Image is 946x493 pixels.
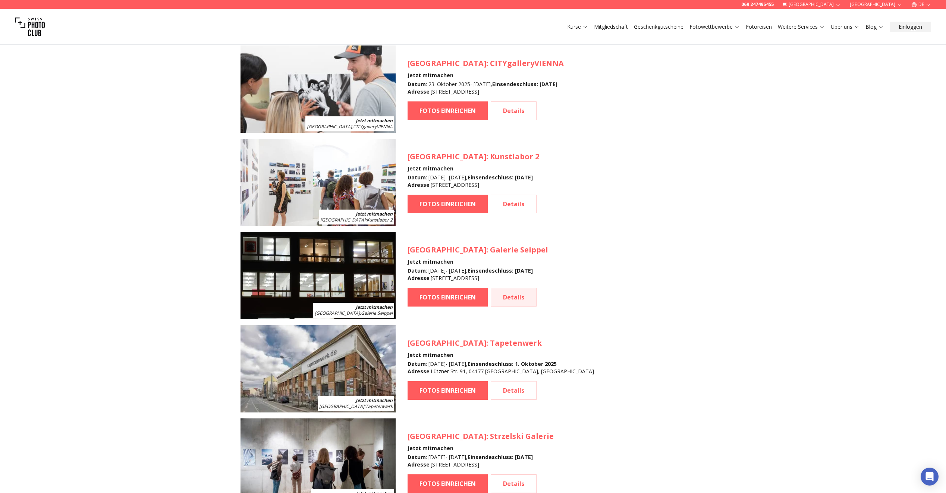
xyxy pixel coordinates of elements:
b: Adresse [408,368,430,375]
h3: : Strzelski Galerie [408,431,554,442]
button: Geschenkgutscheine [631,22,686,32]
h3: : Kunstlabor 2 [408,151,539,162]
button: Einloggen [890,22,931,32]
span: [GEOGRAPHIC_DATA] [319,403,364,409]
a: FOTOS EINREICHEN [408,195,488,213]
button: Mitgliedschaft [591,22,631,32]
h3: : Tapetenwerk [408,338,594,348]
b: Jetzt mitmachen [356,211,393,217]
a: Details [491,288,537,307]
b: Einsendeschluss : 1. Oktober 2025 [468,360,557,367]
div: Open Intercom Messenger [921,468,939,486]
b: Adresse [408,274,430,282]
div: : 23. Oktober 2025 - [DATE] , : [STREET_ADDRESS] [408,81,564,95]
span: : Tapetenwerk [319,403,393,409]
a: Geschenkgutscheine [634,23,683,31]
div: : [DATE] - [DATE] , : [STREET_ADDRESS] [408,267,548,282]
h4: Jetzt mitmachen [408,445,554,452]
b: Datum [408,174,426,181]
img: SPC Photo Awards KÖLN November 2025 [241,232,396,319]
b: Datum [408,267,426,274]
div: : [DATE] - [DATE] , : [STREET_ADDRESS] [408,174,539,189]
a: 069 247495455 [741,1,774,7]
b: Einsendeschluss : [DATE] [468,174,533,181]
a: Details [491,195,537,213]
button: Blog [862,22,887,32]
b: Adresse [408,181,430,188]
b: Einsendeschluss : [DATE] [468,267,533,274]
span: : Galerie Seippel [315,310,393,316]
span: [GEOGRAPHIC_DATA] [408,338,486,348]
a: FOTOS EINREICHEN [408,474,488,493]
b: Einsendeschluss : [DATE] [492,81,557,88]
h3: : CITYgalleryVIENNA [408,58,564,69]
b: Jetzt mitmachen [356,117,393,124]
button: Fotoreisen [743,22,775,32]
b: Adresse [408,461,430,468]
button: Fotowettbewerbe [686,22,743,32]
h4: Jetzt mitmachen [408,351,594,359]
span: [GEOGRAPHIC_DATA] [307,123,352,130]
button: Über uns [828,22,862,32]
a: Details [491,381,537,400]
b: Jetzt mitmachen [356,304,393,310]
h4: Jetzt mitmachen [408,72,564,79]
b: Adresse [408,88,430,95]
b: Einsendeschluss : [DATE] [468,453,533,461]
span: [GEOGRAPHIC_DATA] [408,245,486,255]
a: Fotowettbewerbe [689,23,740,31]
img: SPC Photo Awards LEIPZIG November 2025 [241,325,396,412]
a: Details [491,101,537,120]
a: Über uns [831,23,859,31]
span: [GEOGRAPHIC_DATA] [320,217,365,223]
h3: : Galerie Seippel [408,245,548,255]
button: Weitere Services [775,22,828,32]
span: [GEOGRAPHIC_DATA] [408,431,486,441]
b: Datum [408,453,426,461]
span: [GEOGRAPHIC_DATA] [408,151,486,161]
a: FOTOS EINREICHEN [408,381,488,400]
span: : Kunstlabor 2 [320,217,393,223]
img: SPC Photo Awards WIEN Oktober 2025 [241,45,396,133]
a: Details [491,474,537,493]
div: : [DATE] - [DATE] , : Lützner Str. 91, 04177 [GEOGRAPHIC_DATA], [GEOGRAPHIC_DATA] [408,360,594,375]
b: Datum [408,360,426,367]
a: Fotoreisen [746,23,772,31]
h4: Jetzt mitmachen [408,165,539,172]
div: : [DATE] - [DATE] , : [STREET_ADDRESS] [408,453,554,468]
a: FOTOS EINREICHEN [408,288,488,307]
h4: Jetzt mitmachen [408,258,548,266]
a: Kurse [567,23,588,31]
b: Datum [408,81,426,88]
button: Kurse [564,22,591,32]
a: Weitere Services [778,23,825,31]
span: [GEOGRAPHIC_DATA] [315,310,360,316]
a: FOTOS EINREICHEN [408,101,488,120]
span: [GEOGRAPHIC_DATA] [408,58,486,68]
a: Mitgliedschaft [594,23,628,31]
img: Swiss photo club [15,12,45,42]
img: SPC Photo Awards MÜNCHEN November 2025 [241,139,396,226]
a: Blog [865,23,884,31]
b: Jetzt mitmachen [356,397,393,403]
span: : CITYgalleryVIENNA [307,123,393,130]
